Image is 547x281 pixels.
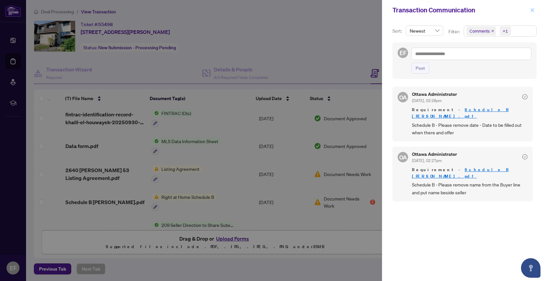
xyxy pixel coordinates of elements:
span: OA [399,153,407,162]
span: close [530,8,535,12]
span: Schedule B - Please remove date - Date to be filled out when there and offer [412,121,527,137]
div: +1 [503,28,508,34]
h5: Ottawa Administrator [412,152,457,156]
button: Open asap [521,258,540,278]
p: Filter: [448,28,461,35]
div: Transaction Communication [392,5,528,15]
span: Requirement - [412,167,527,180]
span: check-circle [522,94,527,99]
span: Comments [470,28,490,34]
span: OA [399,93,407,102]
span: EF [400,48,406,57]
span: close [491,29,494,33]
span: Schedule B - Please remove name from the Buyer line and put name beside seller [412,181,527,196]
span: Requirement - [412,107,527,120]
span: [DATE], 02:27pm [412,158,442,163]
span: Newest [410,26,439,36]
p: Sort: [392,27,403,35]
span: Comments [467,26,496,36]
span: check-circle [522,154,527,159]
h5: Ottawa Administrator [412,92,457,96]
button: Post [411,63,429,74]
span: [DATE], 02:28pm [412,98,442,103]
